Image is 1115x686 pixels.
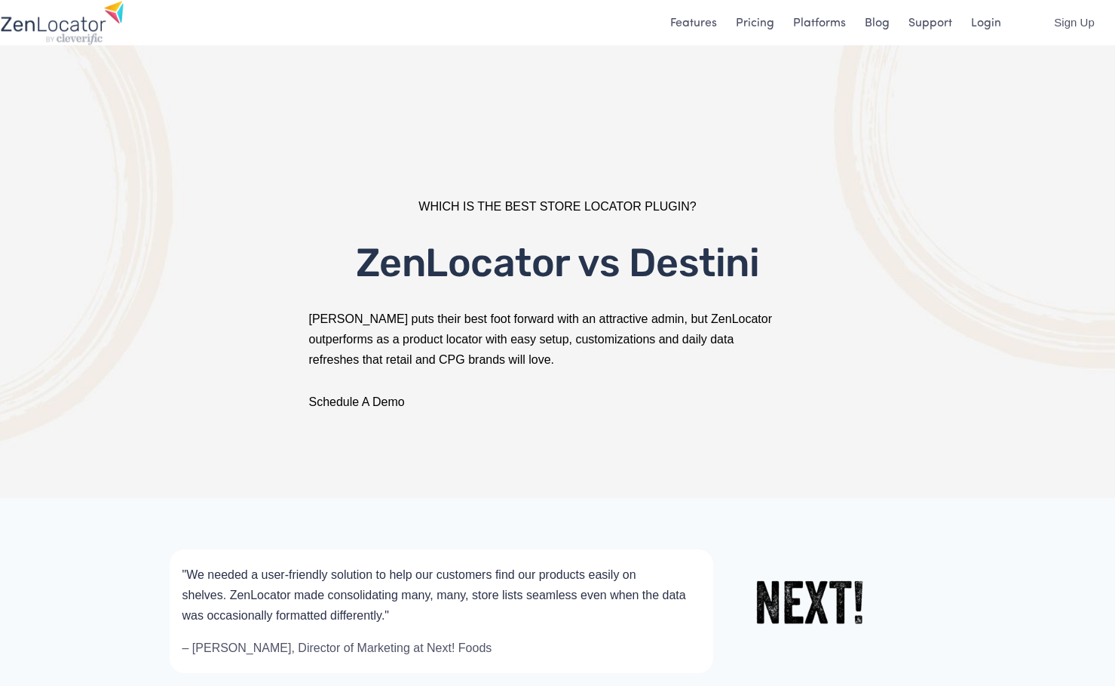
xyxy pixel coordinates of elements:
p: WHICH IS THE BEST STORE LOCATOR PLUGIN? [309,196,807,217]
a: Sign Up [1040,7,1107,38]
a: Platforms [793,12,846,32]
a: Schedule A Demo [309,395,405,408]
a: Features [670,12,717,32]
span: "We needed a user-friendly solution to help our customers find our products easily on shelves. Ze... [182,568,690,622]
a: Login [971,12,1001,32]
span: ZenLocator vs Destini [356,239,759,286]
a: Support [908,12,952,32]
p: [PERSON_NAME] puts their best foot forward with an attractive admin, but ZenLocator outperforms a... [309,309,807,371]
span: – [PERSON_NAME], Director of Marketing at Next! Foods [182,641,492,654]
a: Blog [865,12,890,32]
a: Pricing [736,12,774,32]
